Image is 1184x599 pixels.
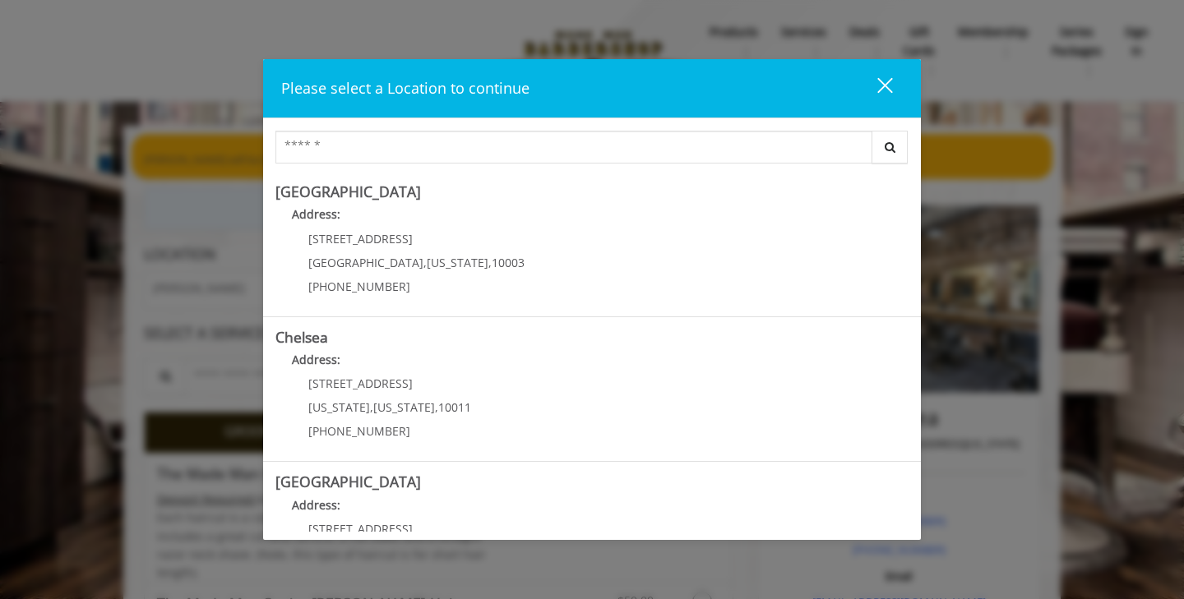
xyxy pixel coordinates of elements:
button: close dialog [847,71,903,105]
span: Please select a Location to continue [281,78,530,98]
span: [GEOGRAPHIC_DATA] [308,255,423,270]
span: [STREET_ADDRESS] [308,521,413,537]
i: Search button [881,141,900,153]
span: [US_STATE] [427,255,488,270]
span: [US_STATE] [373,399,435,415]
b: Chelsea [275,327,328,347]
b: Address: [292,352,340,367]
span: , [370,399,373,415]
span: 10011 [438,399,471,415]
b: [GEOGRAPHIC_DATA] [275,182,421,201]
b: Address: [292,206,340,222]
span: , [488,255,492,270]
span: 10003 [492,255,525,270]
span: [PHONE_NUMBER] [308,423,410,439]
div: Center Select [275,131,909,172]
b: [GEOGRAPHIC_DATA] [275,472,421,491]
input: Search Center [275,131,872,164]
span: , [423,255,427,270]
div: close dialog [858,76,891,101]
span: [STREET_ADDRESS] [308,231,413,247]
span: [PHONE_NUMBER] [308,279,410,294]
span: [US_STATE] [308,399,370,415]
span: , [435,399,438,415]
span: [STREET_ADDRESS] [308,376,413,391]
b: Address: [292,497,340,513]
